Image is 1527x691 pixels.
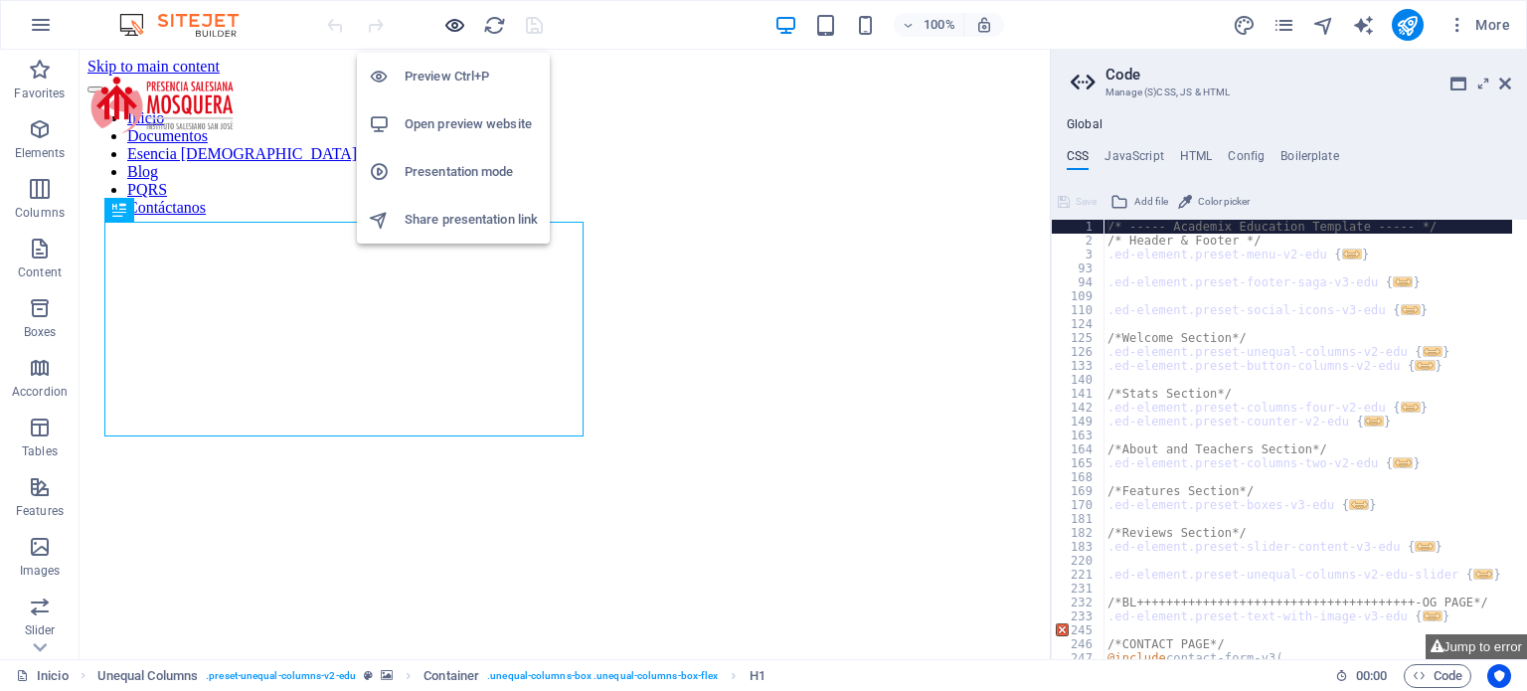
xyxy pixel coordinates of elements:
[1312,13,1336,37] button: navigator
[22,443,58,459] p: Tables
[1052,609,1105,623] div: 233
[364,670,373,681] i: This element is a customizable preset
[1416,360,1436,371] span: ...
[24,324,57,340] p: Boxes
[1487,664,1511,688] button: Usercentrics
[1416,541,1436,552] span: ...
[1052,498,1105,512] div: 170
[1067,149,1089,171] h4: CSS
[1370,668,1373,683] span: :
[1352,13,1376,37] button: text_generator
[97,664,765,688] nav: breadcrumb
[1052,317,1105,331] div: 124
[1052,345,1105,359] div: 126
[1105,84,1471,101] h3: Manage (S)CSS, JS & HTML
[1349,499,1369,510] span: ...
[1352,14,1375,37] i: AI Writer
[1134,190,1168,214] span: Add file
[1392,9,1424,41] button: publish
[1052,220,1105,234] div: 1
[1052,234,1105,248] div: 2
[1052,289,1105,303] div: 109
[1052,401,1105,415] div: 142
[1052,248,1105,261] div: 3
[1107,190,1171,214] button: Add file
[1052,415,1105,429] div: 149
[424,664,479,688] span: Click to select. Double-click to edit
[114,13,263,37] img: Editor Logo
[1396,14,1419,37] i: Publish
[1413,664,1462,688] span: Code
[1052,596,1105,609] div: 232
[15,205,65,221] p: Columns
[15,145,66,161] p: Elements
[97,664,198,688] span: Click to select. Double-click to edit
[1228,149,1265,171] h4: Config
[1052,456,1105,470] div: 165
[12,384,68,400] p: Accordion
[1393,276,1413,287] span: ...
[1272,13,1296,37] button: pages
[16,503,64,519] p: Features
[1052,470,1105,484] div: 168
[1052,512,1105,526] div: 181
[1052,554,1105,568] div: 220
[1052,387,1105,401] div: 141
[1052,442,1105,456] div: 164
[1067,117,1103,133] h4: Global
[1052,651,1105,665] div: 247
[487,664,718,688] span: . unequal-columns-box .unequal-columns-box-flex
[1052,331,1105,345] div: 125
[1473,569,1493,580] span: ...
[1104,149,1163,171] h4: JavaScript
[1052,540,1105,554] div: 183
[18,264,62,280] p: Content
[750,664,765,688] span: Click to select. Double-click to edit
[1280,149,1339,171] h4: Boilerplate
[1052,261,1105,275] div: 93
[1052,303,1105,317] div: 110
[1175,190,1253,214] button: Color picker
[894,13,964,37] button: 100%
[405,65,538,88] h6: Preview Ctrl+P
[1272,14,1295,37] i: Pages (Ctrl+Alt+S)
[1180,149,1213,171] h4: HTML
[1052,568,1105,582] div: 221
[1401,402,1421,413] span: ...
[1052,484,1105,498] div: 169
[1052,429,1105,442] div: 163
[1423,346,1442,357] span: ...
[482,13,506,37] button: reload
[1233,14,1256,37] i: Design (Ctrl+Alt+Y)
[1052,623,1105,637] div: 245
[405,112,538,136] h6: Open preview website
[1198,190,1250,214] span: Color picker
[1335,664,1388,688] h6: Session time
[1052,582,1105,596] div: 231
[1404,664,1471,688] button: Code
[405,160,538,184] h6: Presentation mode
[405,208,538,232] h6: Share presentation link
[1393,457,1413,468] span: ...
[1052,373,1105,387] div: 140
[206,664,356,688] span: . preset-unequal-columns-v2-edu
[8,8,140,25] a: Skip to main content
[1401,304,1421,315] span: ...
[25,622,56,638] p: Slider
[1052,275,1105,289] div: 94
[381,670,393,681] i: This element contains a background
[1440,9,1518,41] button: More
[20,563,61,579] p: Images
[1052,637,1105,651] div: 246
[1233,13,1257,37] button: design
[14,86,65,101] p: Favorites
[975,16,993,34] i: On resize automatically adjust zoom level to fit chosen device.
[1447,15,1510,35] span: More
[1052,526,1105,540] div: 182
[924,13,955,37] h6: 100%
[483,14,506,37] i: Reload page
[1426,634,1527,659] button: Jump to error
[1423,610,1442,621] span: ...
[1364,416,1384,427] span: ...
[1052,359,1105,373] div: 133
